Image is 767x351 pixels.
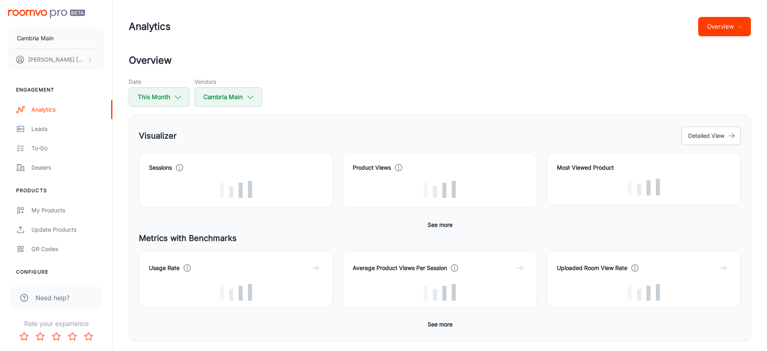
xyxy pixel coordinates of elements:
p: [PERSON_NAME] [PERSON_NAME] [28,55,85,64]
div: Dealers [31,163,104,172]
h4: Product Views [353,163,391,172]
button: See more [424,218,456,232]
button: Rate 5 star [81,328,97,345]
h5: Metrics with Benchmarks [139,232,741,244]
button: Cambria Main [194,87,262,107]
h4: Most Viewed Product [557,163,731,172]
img: Loading [628,284,660,301]
h5: Visualizer [139,130,177,142]
h4: Average Product Views Per Session [353,264,447,272]
button: Rate 4 star [64,328,81,345]
div: Analytics [31,105,104,114]
h5: Date [129,77,190,86]
div: My Products [31,206,104,215]
h2: Overview [129,53,751,68]
button: Cambria Main [8,28,104,49]
img: Roomvo PRO Beta [8,10,85,18]
div: Leads [31,125,104,133]
button: Overview [698,17,751,36]
button: [PERSON_NAME] [PERSON_NAME] [8,49,104,70]
div: To-do [31,144,104,153]
h5: Vendors [194,77,262,86]
h4: Sessions [149,163,172,172]
p: Cambria Main [17,34,54,43]
button: Rate 1 star [16,328,32,345]
button: Rate 2 star [32,328,48,345]
img: Loading [628,179,660,195]
h1: Analytics [129,19,171,34]
button: Detailed View [681,127,741,145]
span: Need help? [35,293,70,303]
img: Loading [424,284,456,301]
img: Loading [220,284,252,301]
img: Loading [220,181,252,198]
div: QR Codes [31,245,104,253]
button: This Month [129,87,190,107]
button: See more [424,317,456,332]
div: Update Products [31,225,104,234]
img: Loading [424,181,456,198]
h4: Usage Rate [149,264,180,272]
h4: Uploaded Room View Rate [557,264,627,272]
button: Rate 3 star [48,328,64,345]
p: Rate your experience [6,319,106,328]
